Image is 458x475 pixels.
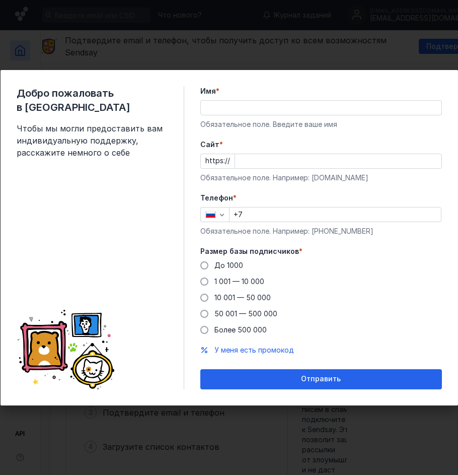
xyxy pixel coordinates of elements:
[17,86,168,114] span: Добро пожаловать в [GEOGRAPHIC_DATA]
[200,86,216,96] span: Имя
[200,173,442,183] div: Обязательное поле. Например: [DOMAIN_NAME]
[200,226,442,236] div: Обязательное поле. Например: [PHONE_NUMBER]
[214,345,294,355] button: У меня есть промокод
[200,119,442,129] div: Обязательное поле. Введите ваше имя
[17,122,168,159] span: Чтобы мы могли предоставить вам индивидуальную поддержку, расскажите немного о себе
[214,293,271,302] span: 10 001 — 50 000
[200,246,299,256] span: Размер базы подписчиков
[214,261,243,269] span: До 1000
[214,325,267,334] span: Более 500 000
[200,140,219,150] span: Cайт
[200,193,233,203] span: Телефон
[214,277,264,286] span: 1 001 — 10 000
[214,346,294,354] span: У меня есть промокод
[214,309,277,318] span: 50 001 — 500 000
[301,375,341,383] span: Отправить
[200,369,442,389] button: Отправить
